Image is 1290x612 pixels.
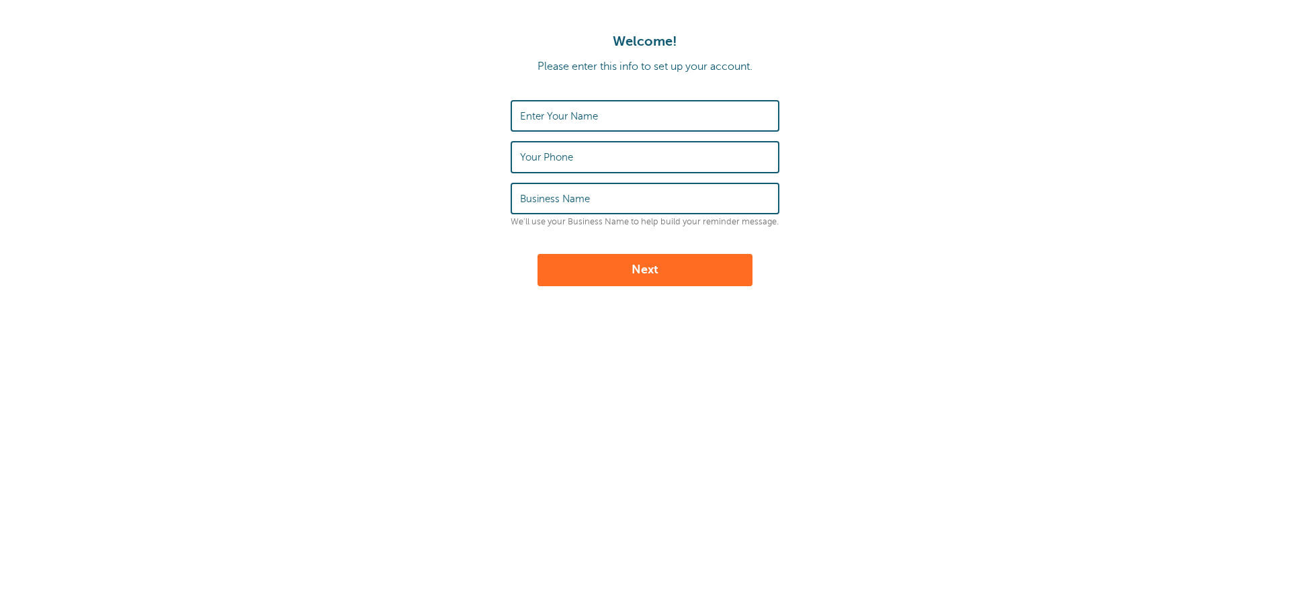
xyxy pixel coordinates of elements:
label: Your Phone [520,151,573,163]
label: Business Name [520,193,590,205]
p: We'll use your Business Name to help build your reminder message. [511,217,779,227]
label: Enter Your Name [520,110,598,122]
button: Next [537,254,752,286]
h1: Welcome! [13,34,1277,50]
p: Please enter this info to set up your account. [13,60,1277,73]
